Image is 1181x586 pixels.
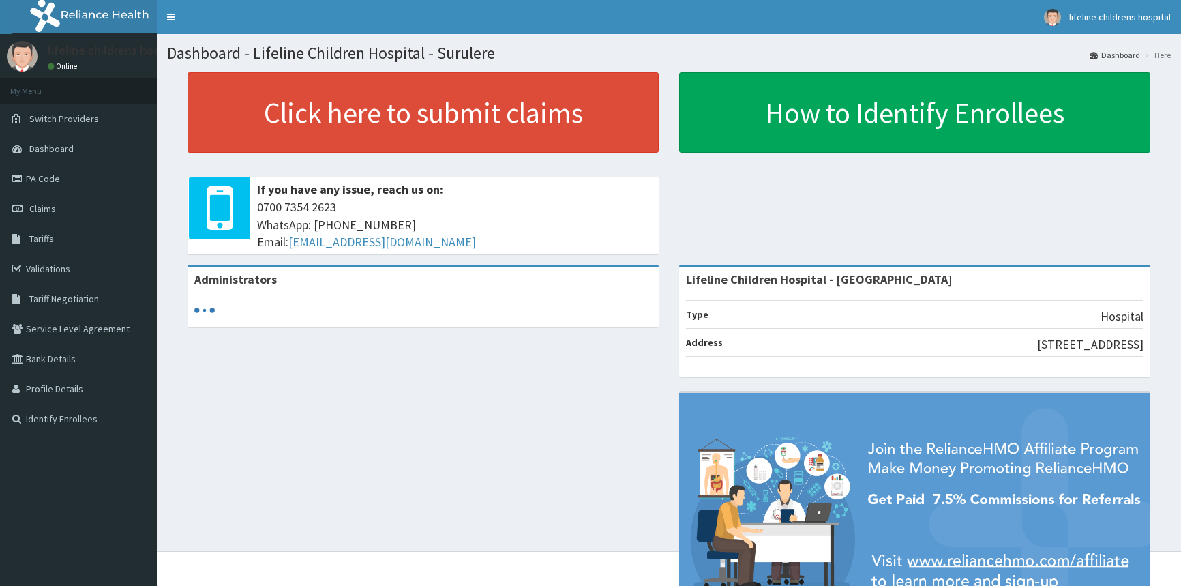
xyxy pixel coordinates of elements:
p: Hospital [1101,308,1143,325]
span: 0700 7354 2623 WhatsApp: [PHONE_NUMBER] Email: [257,199,652,251]
b: Administrators [194,272,277,287]
p: [STREET_ADDRESS] [1037,336,1143,353]
span: Dashboard [29,143,74,155]
span: Claims [29,203,56,215]
strong: Lifeline Children Hospital - [GEOGRAPHIC_DATA] [686,272,953,287]
a: Dashboard [1090,49,1140,61]
span: Tariffs [29,233,54,245]
h1: Dashboard - Lifeline Children Hospital - Surulere [167,44,1171,62]
a: How to Identify Enrollees [679,72,1150,153]
a: [EMAIL_ADDRESS][DOMAIN_NAME] [288,234,476,250]
li: Here [1141,49,1171,61]
b: If you have any issue, reach us on: [257,181,443,197]
span: Tariff Negotiation [29,293,99,305]
span: Switch Providers [29,113,99,125]
b: Address [686,336,723,349]
svg: audio-loading [194,300,215,321]
img: User Image [1044,9,1061,26]
a: Click here to submit claims [188,72,659,153]
p: lifeline childrens hospital [48,44,183,57]
b: Type [686,308,708,321]
img: User Image [7,41,38,72]
a: Online [48,61,80,71]
span: lifeline childrens hospital [1069,11,1171,23]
